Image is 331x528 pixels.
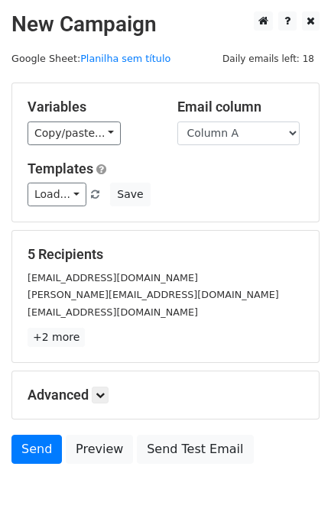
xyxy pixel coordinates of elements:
iframe: Chat Widget [255,455,331,528]
small: [PERSON_NAME][EMAIL_ADDRESS][DOMAIN_NAME] [28,289,279,300]
a: Send [11,435,62,464]
a: Planilha sem título [80,53,170,64]
a: Send Test Email [137,435,253,464]
span: Daily emails left: 18 [217,50,320,67]
a: Copy/paste... [28,121,121,145]
h5: 5 Recipients [28,246,303,263]
div: Widget de chat [255,455,331,528]
h5: Advanced [28,387,303,403]
small: Google Sheet: [11,53,170,64]
a: Preview [66,435,133,464]
button: Save [110,183,150,206]
a: +2 more [28,328,85,347]
small: [EMAIL_ADDRESS][DOMAIN_NAME] [28,306,198,318]
h5: Email column [177,99,304,115]
a: Load... [28,183,86,206]
h2: New Campaign [11,11,320,37]
a: Templates [28,160,93,177]
small: [EMAIL_ADDRESS][DOMAIN_NAME] [28,272,198,283]
a: Daily emails left: 18 [217,53,320,64]
h5: Variables [28,99,154,115]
